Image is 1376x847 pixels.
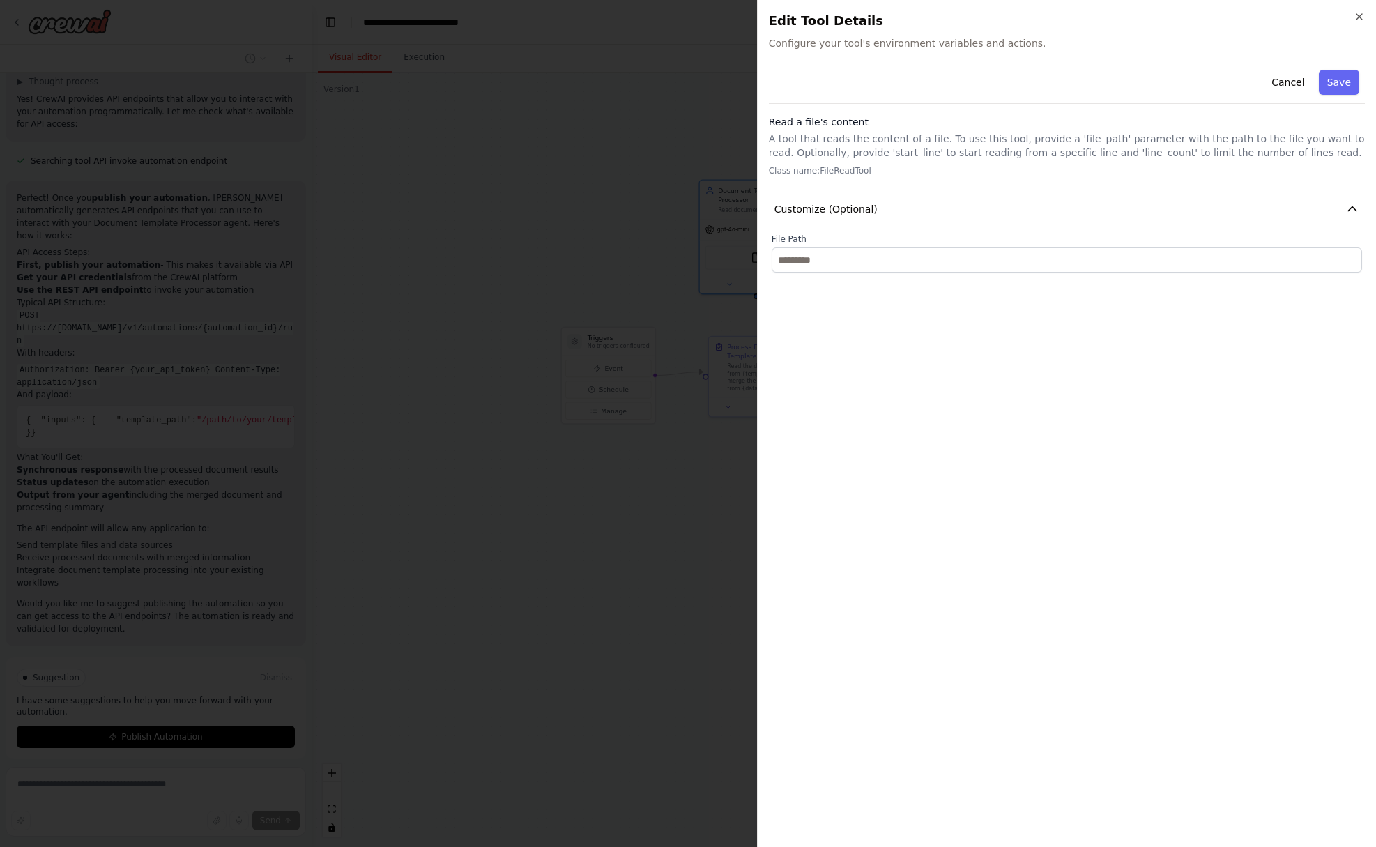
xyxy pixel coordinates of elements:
[772,234,1362,245] label: File Path
[774,202,878,216] span: Customize (Optional)
[1263,70,1313,95] button: Cancel
[769,11,1365,31] h2: Edit Tool Details
[769,197,1365,222] button: Customize (Optional)
[769,115,1365,129] h3: Read a file's content
[769,132,1365,160] p: A tool that reads the content of a file. To use this tool, provide a 'file_path' parameter with t...
[1319,70,1359,95] button: Save
[769,36,1365,50] span: Configure your tool's environment variables and actions.
[769,165,1365,176] p: Class name: FileReadTool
